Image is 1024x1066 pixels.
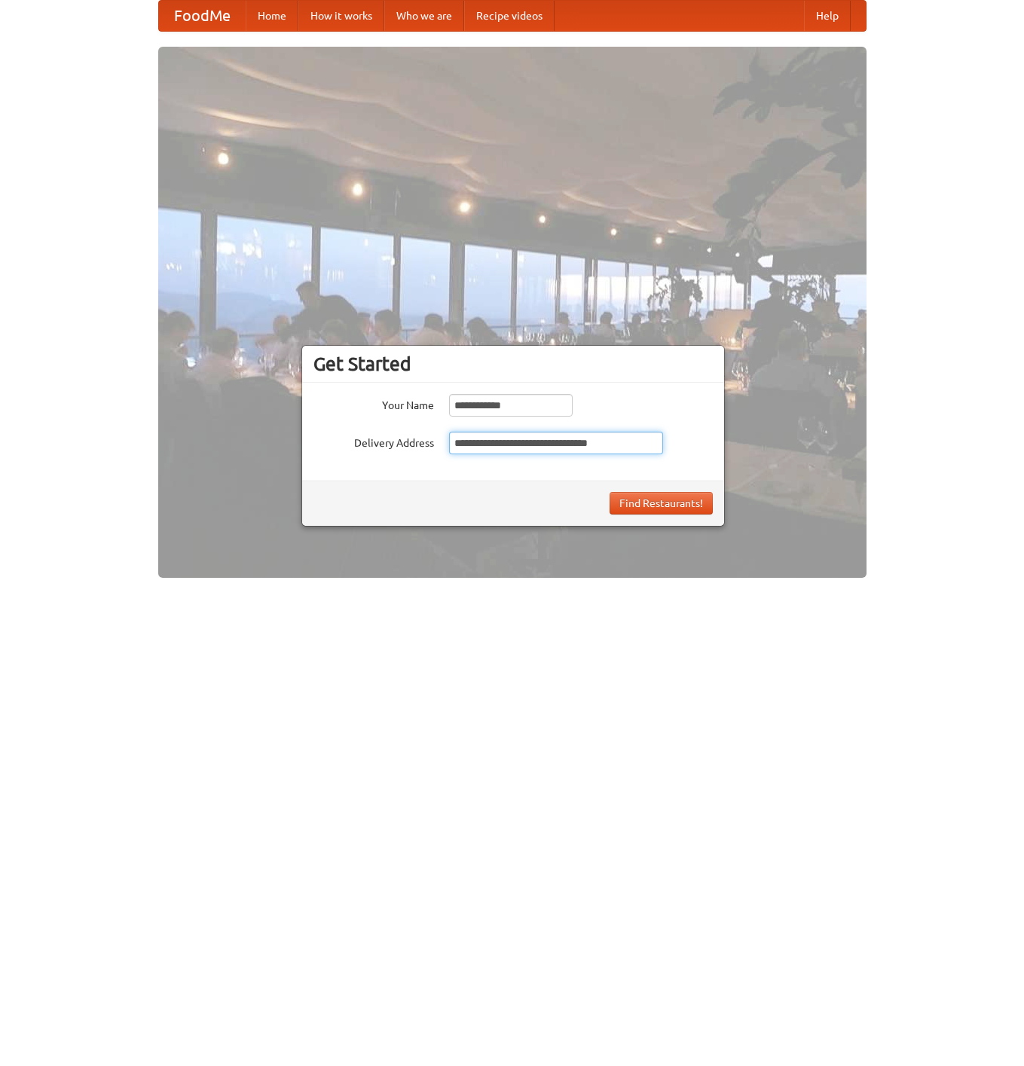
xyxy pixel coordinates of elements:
button: Find Restaurants! [610,492,713,515]
a: Who we are [384,1,464,31]
a: How it works [298,1,384,31]
a: FoodMe [159,1,246,31]
label: Delivery Address [313,432,434,451]
h3: Get Started [313,353,713,375]
a: Help [804,1,851,31]
a: Home [246,1,298,31]
label: Your Name [313,394,434,413]
a: Recipe videos [464,1,555,31]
